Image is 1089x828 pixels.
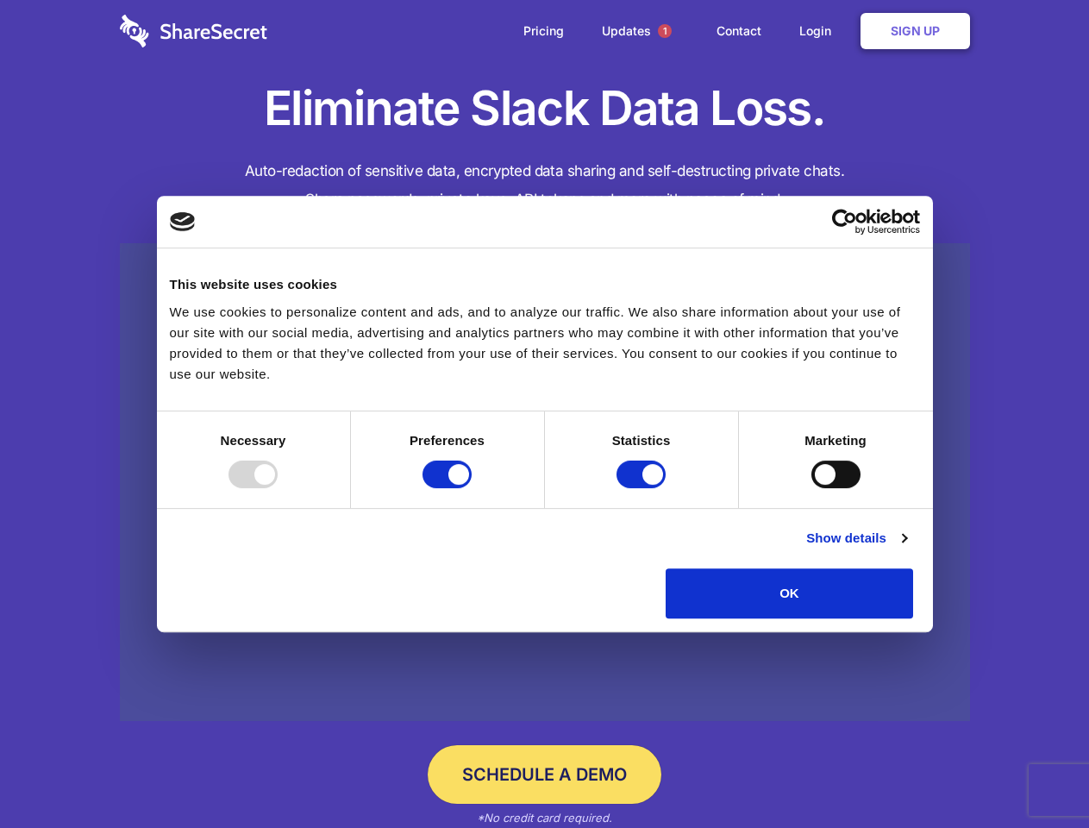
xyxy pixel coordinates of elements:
img: logo [170,212,196,231]
img: logo-wordmark-white-trans-d4663122ce5f474addd5e946df7df03e33cb6a1c49d2221995e7729f52c070b2.svg [120,15,267,47]
a: Pricing [506,4,581,58]
em: *No credit card required. [477,811,612,825]
strong: Statistics [612,433,671,448]
a: Schedule a Demo [428,745,661,804]
strong: Marketing [804,433,867,448]
strong: Preferences [410,433,485,448]
div: We use cookies to personalize content and ads, and to analyze our traffic. We also share informat... [170,302,920,385]
strong: Necessary [221,433,286,448]
a: Show details [806,528,906,549]
h1: Eliminate Slack Data Loss. [120,78,970,140]
a: Contact [699,4,779,58]
h4: Auto-redaction of sensitive data, encrypted data sharing and self-destructing private chats. Shar... [120,157,970,214]
a: Sign Up [861,13,970,49]
a: Wistia video thumbnail [120,243,970,722]
a: Usercentrics Cookiebot - opens in a new window [769,209,920,235]
button: OK [666,568,913,618]
div: This website uses cookies [170,274,920,295]
span: 1 [658,24,672,38]
a: Login [782,4,857,58]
